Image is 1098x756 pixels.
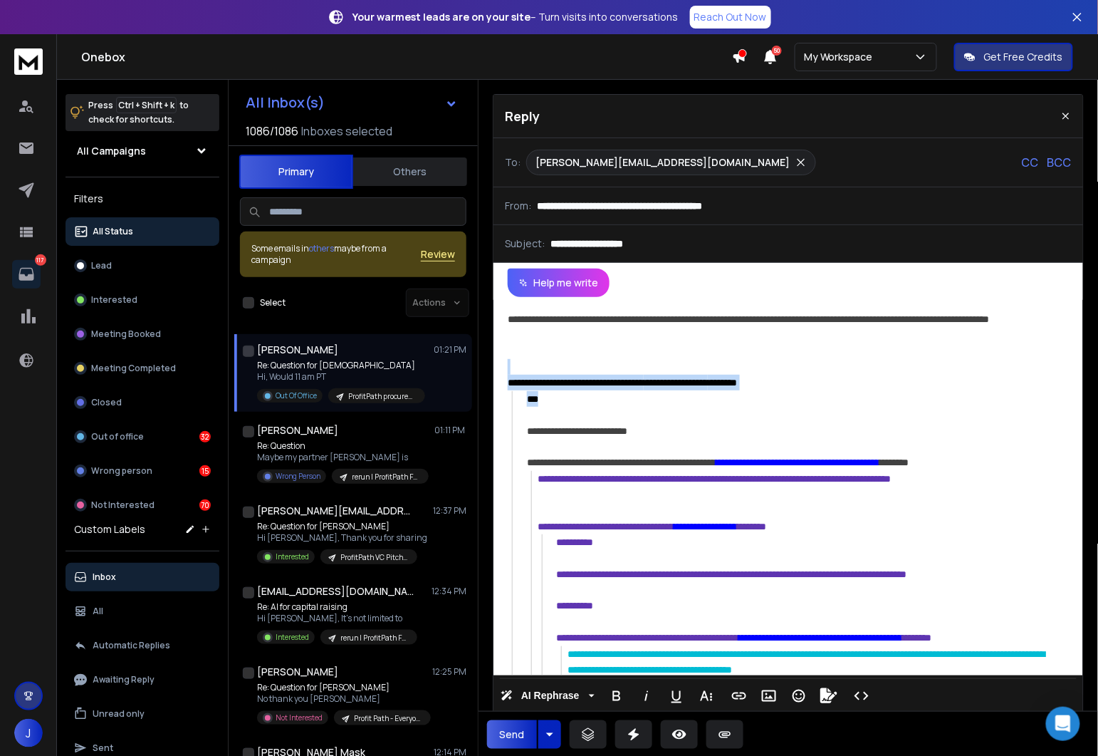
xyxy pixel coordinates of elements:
[633,682,660,710] button: Italic (Ctrl+I)
[508,269,610,297] button: Help me write
[276,552,309,562] p: Interested
[257,360,425,371] p: Re: Question for [DEMOGRAPHIC_DATA]
[66,700,219,728] button: Unread only
[91,465,152,477] p: Wrong person
[1022,154,1039,171] p: CC
[91,397,122,408] p: Closed
[1047,154,1072,171] p: BCC
[663,682,690,710] button: Underline (Ctrl+U)
[353,10,531,24] strong: Your warmest leads are on your site
[498,682,597,710] button: AI Rephrase
[246,123,298,140] span: 1086 / 1086
[690,6,771,29] a: Reach Out Now
[755,682,783,710] button: Insert Image (Ctrl+P)
[434,425,466,436] p: 01:11 PM
[348,391,417,402] p: ProfitPath procurement consulting [GEOGRAPHIC_DATA] [GEOGRAPHIC_DATA]
[116,97,177,113] span: Ctrl + Shift + k
[815,682,842,710] button: Signature
[257,682,428,693] p: Re: Question for [PERSON_NAME]
[257,371,425,383] p: Hi, Would 11 am PT
[246,95,325,110] h1: All Inbox(s)
[91,328,161,340] p: Meeting Booked
[505,155,521,170] p: To:
[257,601,417,613] p: Re: AI for capital raising
[421,247,455,262] button: Review
[354,713,422,724] p: Profit Path - Everyone - ICP Campaign
[66,563,219,591] button: Inbox
[340,633,409,643] p: rerun | ProfitPath FundOfFunds Pitchbook
[505,106,540,126] p: Reply
[199,499,211,511] div: 70
[433,505,466,517] p: 12:37 PM
[276,632,309,643] p: Interested
[353,156,467,187] button: Others
[276,390,317,401] p: Out Of Office
[432,586,466,597] p: 12:34 PM
[66,286,219,314] button: Interested
[603,682,630,710] button: Bold (Ctrl+B)
[257,693,428,705] p: No thank you [PERSON_NAME]
[93,606,103,617] p: All
[352,472,420,482] p: rerun | ProfitPath FundOfFunds Pitchbook
[91,294,137,306] p: Interested
[487,720,537,749] button: Send
[848,682,875,710] button: Code View
[257,452,428,463] p: Maybe my partner [PERSON_NAME] is
[66,354,219,383] button: Meeting Completed
[432,666,466,678] p: 12:25 PM
[77,144,146,158] h1: All Campaigns
[340,552,409,563] p: ProfitPath VC PitchBook
[93,226,133,237] p: All Status
[12,260,41,289] a: 117
[1046,707,1080,741] div: Open Intercom Messenger
[257,440,428,452] p: Re: Question
[88,98,189,127] p: Press to check for shortcuts.
[257,584,414,599] h1: [EMAIL_ADDRESS][DOMAIN_NAME]
[505,199,531,213] p: From:
[301,123,392,140] h3: Inboxes selected
[66,189,219,209] h3: Filters
[66,597,219,626] button: All
[66,423,219,451] button: Out of office32
[93,640,170,651] p: Automatic Replies
[81,48,732,66] h1: Onebox
[505,237,545,251] p: Subject:
[66,666,219,694] button: Awaiting Reply
[693,682,720,710] button: More Text
[785,682,812,710] button: Emoticons
[93,674,155,685] p: Awaiting Reply
[66,491,219,519] button: Not Interested70
[93,708,145,720] p: Unread only
[276,713,323,723] p: Not Interested
[257,504,414,518] h1: [PERSON_NAME][EMAIL_ADDRESS][PERSON_NAME][DOMAIN_NAME]
[239,155,353,189] button: Primary
[91,499,155,511] p: Not Interested
[66,137,219,165] button: All Campaigns
[93,742,113,754] p: Sent
[257,532,427,544] p: Hi [PERSON_NAME], Thank you for sharing
[772,46,782,56] span: 50
[353,10,679,24] p: – Turn visits into conversations
[535,155,790,170] p: [PERSON_NAME][EMAIL_ADDRESS][DOMAIN_NAME]
[276,471,320,482] p: Wrong Person
[66,252,219,280] button: Lead
[234,88,469,117] button: All Inbox(s)
[518,690,582,702] span: AI Rephrase
[726,682,753,710] button: Insert Link (Ctrl+K)
[954,43,1073,71] button: Get Free Credits
[199,431,211,442] div: 32
[91,363,176,374] p: Meeting Completed
[91,431,144,442] p: Out of office
[257,613,417,624] p: Hi [PERSON_NAME], It’s not limited to
[66,320,219,348] button: Meeting Booked
[257,521,427,532] p: Re: Question for [PERSON_NAME]
[93,571,116,583] p: Inbox
[66,388,219,417] button: Closed
[694,10,767,24] p: Reach Out Now
[14,48,43,75] img: logo
[74,522,145,537] h3: Custom Labels
[14,719,43,747] button: J
[804,50,879,64] p: My Workspace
